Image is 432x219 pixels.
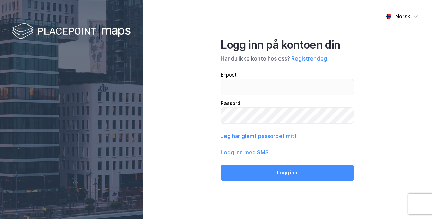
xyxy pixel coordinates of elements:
div: Norsk [395,12,410,20]
button: Registrer deg [291,54,327,63]
iframe: Chat Widget [398,186,432,219]
div: Passord [221,99,354,107]
div: E-post [221,71,354,79]
img: logo-white.f07954bde2210d2a523dddb988cd2aa7.svg [12,22,131,42]
button: Logg inn [221,165,354,181]
div: Logg inn på kontoen din [221,38,354,52]
button: Logg inn med SMS [221,148,269,156]
div: Har du ikke konto hos oss? [221,54,354,63]
button: Jeg har glemt passordet mitt [221,132,297,140]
